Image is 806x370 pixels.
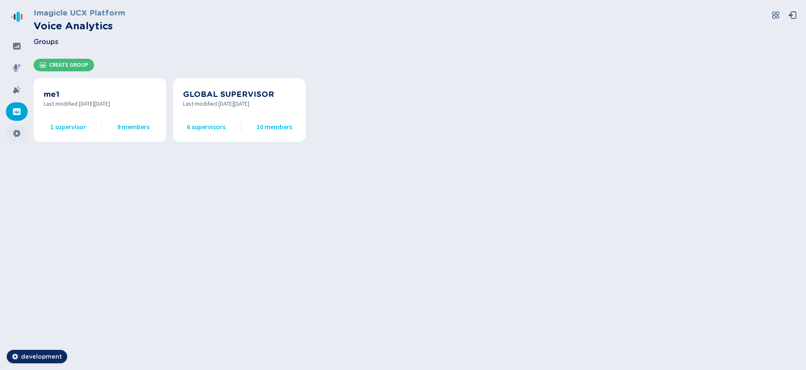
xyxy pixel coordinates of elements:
[34,59,94,71] button: Create Group
[34,37,58,47] span: Groups
[187,122,225,132] span: 6 supervisors
[13,64,21,72] svg: mic-fill
[788,11,797,19] svg: box-arrow-left
[50,122,86,132] span: 1 supervisor
[13,42,21,50] svg: dashboard-filled
[49,62,88,68] span: Create Group
[6,81,28,99] div: Alarms
[6,124,28,143] div: Settings
[13,107,21,116] svg: groups-filled
[183,100,296,109] span: Last modified [DATE][DATE]
[6,37,28,55] div: Dashboard
[21,352,62,361] span: development
[44,100,156,109] span: Last modified [DATE][DATE]
[7,350,67,363] button: development
[44,88,156,100] h3: me1
[256,122,292,132] span: 10 members
[183,88,296,100] h3: GLOBAL SUPERVISOR
[39,62,46,68] svg: groups
[34,18,125,34] h2: Voice Analytics
[13,86,21,94] svg: alarm-filled
[6,59,28,77] div: Recordings
[117,122,149,132] span: 9 members
[34,7,125,18] h3: Imagicle UCX Platform
[6,102,28,121] div: Groups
